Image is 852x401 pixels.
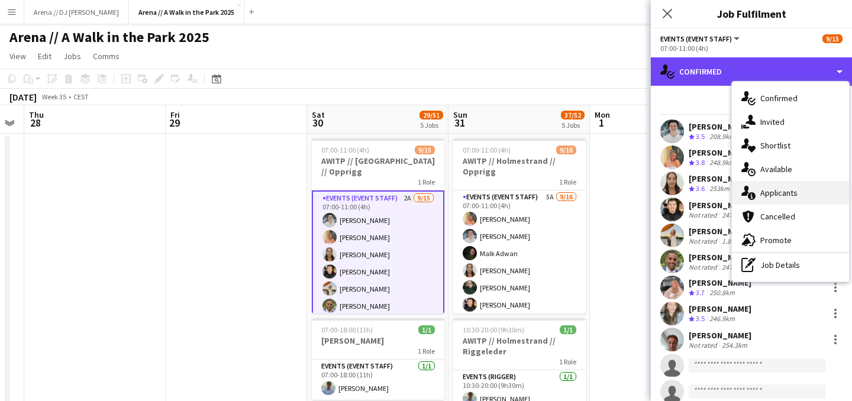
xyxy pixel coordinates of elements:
[822,34,843,43] span: 9/15
[321,325,373,334] span: 07:00-18:00 (11h)
[39,92,69,101] span: Week 35
[732,86,849,110] div: Confirmed
[660,44,843,53] div: 07:00-11:00 (4h)
[732,134,849,157] div: Shortlist
[689,121,751,132] div: [PERSON_NAME]
[719,211,750,219] div: 247.4km
[63,51,81,62] span: Jobs
[689,173,751,184] div: [PERSON_NAME]
[696,132,705,141] span: 3.5
[696,158,705,167] span: 3.8
[689,277,751,288] div: [PERSON_NAME]
[170,109,180,120] span: Fri
[418,347,435,355] span: 1 Role
[707,158,737,168] div: 248.9km
[651,6,852,21] h3: Job Fulfilment
[689,211,719,219] div: Not rated
[321,145,369,154] span: 07:00-11:00 (4h)
[689,341,719,350] div: Not rated
[453,335,586,357] h3: AWITP // Holmestrand // Riggeleder
[696,314,705,323] span: 3.5
[9,28,209,46] h1: Arena // A Walk in the Park 2025
[418,177,435,186] span: 1 Role
[595,109,610,120] span: Mon
[651,57,852,86] div: Confirmed
[169,116,180,130] span: 29
[556,145,576,154] span: 9/16
[129,1,244,24] button: Arena // A Walk in the Park 2025
[719,237,743,245] div: 1.8km
[560,325,576,334] span: 1/1
[719,341,750,350] div: 254.3km
[559,177,576,186] span: 1 Role
[732,228,849,252] div: Promote
[732,157,849,181] div: Available
[73,92,89,101] div: CEST
[732,253,849,277] div: Job Details
[660,34,741,43] button: Events (Event Staff)
[732,110,849,134] div: Invited
[732,181,849,205] div: Applicants
[420,121,443,130] div: 5 Jobs
[719,263,750,271] div: 247.8km
[415,145,435,154] span: 9/15
[689,237,719,245] div: Not rated
[689,263,719,271] div: Not rated
[707,288,737,298] div: 250.8km
[689,303,751,314] div: [PERSON_NAME]
[707,132,737,142] div: 208.9km
[27,116,44,130] span: 28
[660,34,732,43] span: Events (Event Staff)
[696,288,705,297] span: 3.7
[312,109,325,120] span: Sat
[312,138,444,313] app-job-card: 07:00-11:00 (4h)9/15AWITP // [GEOGRAPHIC_DATA] // Opprigg1 RoleEvents (Event Staff)2A9/1507:00-11...
[707,314,737,324] div: 246.9km
[689,226,751,237] div: [PERSON_NAME]
[451,116,467,130] span: 31
[38,51,51,62] span: Edit
[696,184,705,193] span: 3.6
[93,51,120,62] span: Comms
[312,360,444,400] app-card-role: Events (Event Staff)1/107:00-18:00 (11h)[PERSON_NAME]
[707,184,732,194] div: 253km
[312,156,444,177] h3: AWITP // [GEOGRAPHIC_DATA] // Opprigg
[593,116,610,130] span: 1
[463,325,524,334] span: 10:30-20:00 (9h30m)
[59,48,86,64] a: Jobs
[24,1,129,24] button: Arena // DJ [PERSON_NAME]
[453,156,586,177] h3: AWITP // Holmestrand // Opprigg
[33,48,56,64] a: Edit
[561,111,585,119] span: 37/52
[463,145,511,154] span: 07:00-11:00 (4h)
[88,48,124,64] a: Comms
[5,48,31,64] a: View
[310,116,325,130] span: 30
[453,138,586,313] app-job-card: 07:00-11:00 (4h)9/16AWITP // Holmestrand // Opprigg1 RoleEvents (Event Staff)5A9/1607:00-11:00 (4...
[9,91,37,103] div: [DATE]
[689,147,751,158] div: [PERSON_NAME]
[312,318,444,400] app-job-card: 07:00-18:00 (11h)1/1[PERSON_NAME]1 RoleEvents (Event Staff)1/107:00-18:00 (11h)[PERSON_NAME]
[418,325,435,334] span: 1/1
[732,205,849,228] div: Cancelled
[312,335,444,346] h3: [PERSON_NAME]
[559,357,576,366] span: 1 Role
[9,51,26,62] span: View
[29,109,44,120] span: Thu
[689,200,751,211] div: [PERSON_NAME]
[419,111,443,119] span: 29/51
[689,252,751,263] div: [PERSON_NAME]
[453,109,467,120] span: Sun
[561,121,584,130] div: 5 Jobs
[689,330,751,341] div: [PERSON_NAME]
